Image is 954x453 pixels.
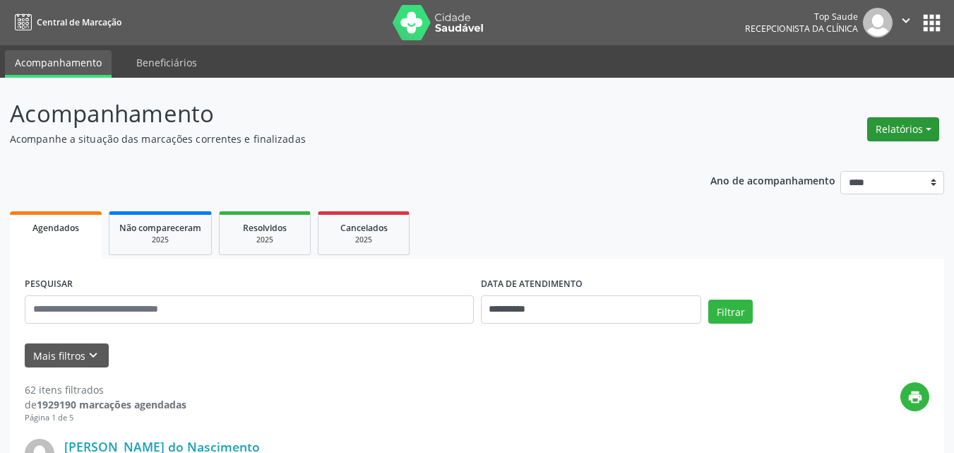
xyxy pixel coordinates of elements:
[25,273,73,295] label: PESQUISAR
[340,222,388,234] span: Cancelados
[37,398,186,411] strong: 1929190 marcações agendadas
[745,23,858,35] span: Recepcionista da clínica
[708,300,753,324] button: Filtrar
[229,235,300,245] div: 2025
[119,222,201,234] span: Não compareceram
[710,171,835,189] p: Ano de acompanhamento
[25,343,109,368] button: Mais filtroskeyboard_arrow_down
[5,50,112,78] a: Acompanhamento
[126,50,207,75] a: Beneficiários
[25,382,186,397] div: 62 itens filtrados
[328,235,399,245] div: 2025
[898,13,914,28] i: 
[37,16,121,28] span: Central de Marcação
[243,222,287,234] span: Resolvidos
[900,382,929,411] button: print
[863,8,893,37] img: img
[10,131,664,146] p: Acompanhe a situação das marcações correntes e finalizadas
[481,273,583,295] label: DATA DE ATENDIMENTO
[745,11,858,23] div: Top Saude
[25,412,186,424] div: Página 1 de 5
[85,348,101,363] i: keyboard_arrow_down
[32,222,79,234] span: Agendados
[119,235,201,245] div: 2025
[893,8,919,37] button: 
[867,117,939,141] button: Relatórios
[10,96,664,131] p: Acompanhamento
[919,11,944,35] button: apps
[10,11,121,34] a: Central de Marcação
[907,389,923,405] i: print
[25,397,186,412] div: de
